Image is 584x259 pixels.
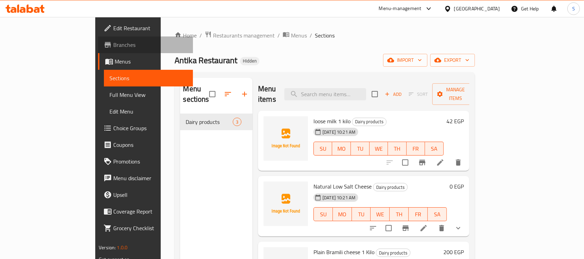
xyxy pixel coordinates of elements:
span: Select to update [398,155,413,170]
span: FR [412,209,425,219]
nav: breadcrumb [175,31,475,40]
button: WE [371,207,390,221]
nav: Menu sections [180,111,253,133]
span: Select all sections [205,87,220,101]
span: Select to update [381,221,396,235]
span: SU [317,144,329,154]
h2: Menu sections [183,84,209,105]
a: Coupons [98,136,193,153]
button: show more [450,220,467,236]
span: Menu disclaimer [113,174,187,182]
button: FR [409,207,428,221]
a: Promotions [98,153,193,170]
button: SA [425,142,444,156]
a: Branches [98,36,193,53]
div: items [233,118,241,126]
button: Manage items [432,83,479,105]
button: MO [333,207,352,221]
span: [DATE] 10:21 AM [320,194,358,201]
span: MO [335,144,348,154]
a: Choice Groups [98,120,193,136]
div: Dairy products3 [180,114,253,130]
span: 1.0.0 [117,243,128,252]
span: import [389,56,422,65]
button: TU [352,207,371,221]
span: Coverage Report [113,207,187,216]
div: Dairy products [373,183,408,191]
span: Dairy products [352,118,386,126]
h6: 200 EGP [443,247,464,257]
span: Add item [382,89,404,100]
a: Menus [283,31,307,40]
button: delete [450,154,467,171]
h6: 42 EGP [446,116,464,126]
span: TU [354,144,367,154]
div: Hidden [240,57,259,65]
button: WE [370,142,388,156]
span: MO [336,209,349,219]
img: loose milk 1 kilo [264,116,308,161]
img: Natural Low Salt Cheese [264,182,308,226]
button: import [383,54,427,67]
div: Menu-management [379,5,422,13]
span: export [436,56,469,65]
a: Upsell [98,186,193,203]
button: FR [407,142,425,156]
a: Coverage Report [98,203,193,220]
span: Restaurants management [213,31,275,40]
a: Restaurants management [205,31,275,40]
span: Edit Menu [109,107,187,116]
button: sort-choices [365,220,381,236]
button: Branch-specific-item [397,220,414,236]
span: TU [355,209,368,219]
a: Full Menu View [104,86,193,103]
span: WE [372,144,386,154]
svg: Show Choices [454,224,462,232]
span: Sort sections [220,86,236,102]
div: Dairy products [376,249,410,257]
li: / [310,31,312,40]
span: FR [409,144,423,154]
h6: 0 EGP [450,182,464,191]
button: delete [433,220,450,236]
span: Grocery Checklist [113,224,187,232]
a: Edit menu item [419,224,428,232]
span: Plain Bramili cheese 1 Kilo [313,247,374,257]
input: search [284,88,366,100]
span: Coupons [113,141,187,149]
span: Dairy products [186,118,232,126]
h2: Menu items [258,84,276,105]
button: Branch-specific-item [414,154,431,171]
span: SA [428,144,441,154]
span: S [572,5,575,12]
button: export [430,54,475,67]
a: Grocery Checklist [98,220,193,236]
span: 3 [233,119,241,125]
span: Choice Groups [113,124,187,132]
button: TH [388,142,407,156]
a: Menu disclaimer [98,170,193,186]
span: WE [373,209,387,219]
span: TH [392,209,406,219]
span: Menus [115,57,187,66]
span: Antika Restaurant [175,52,237,68]
span: Dairy products [376,249,410,257]
span: Full Menu View [109,91,187,99]
button: TH [390,207,409,221]
button: SU [313,207,333,221]
span: loose milk 1 kilo [313,116,351,126]
span: Promotions [113,157,187,166]
span: TH [391,144,404,154]
button: Add [382,89,404,100]
span: SA [431,209,444,219]
a: Sections [104,70,193,86]
span: Sections [315,31,335,40]
div: [GEOGRAPHIC_DATA] [454,5,500,12]
span: Add [384,90,402,98]
span: Hidden [240,58,259,64]
button: SA [428,207,447,221]
li: / [277,31,280,40]
li: / [200,31,202,40]
a: Menus [98,53,193,70]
